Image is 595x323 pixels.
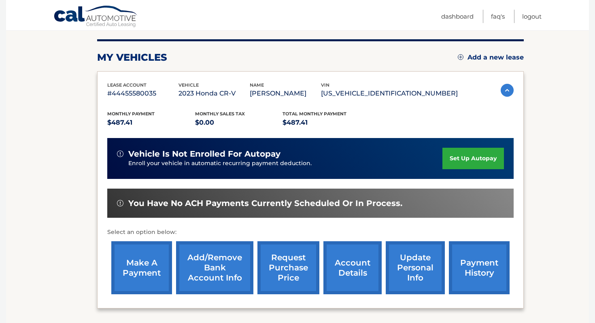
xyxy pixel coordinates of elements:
a: account details [323,241,382,294]
a: FAQ's [491,10,505,23]
p: Select an option below: [107,227,514,237]
span: lease account [107,82,147,88]
h2: my vehicles [97,51,167,64]
p: $487.41 [283,117,370,128]
img: alert-white.svg [117,200,123,206]
a: update personal info [386,241,445,294]
span: Monthly Payment [107,111,155,117]
span: You have no ACH payments currently scheduled or in process. [128,198,402,208]
span: vehicle is not enrolled for autopay [128,149,280,159]
a: payment history [449,241,510,294]
a: make a payment [111,241,172,294]
span: vin [321,82,329,88]
img: accordion-active.svg [501,84,514,97]
span: name [250,82,264,88]
p: [PERSON_NAME] [250,88,321,99]
p: [US_VEHICLE_IDENTIFICATION_NUMBER] [321,88,458,99]
a: Cal Automotive [53,5,138,29]
a: Dashboard [441,10,474,23]
a: Add a new lease [458,53,524,62]
p: 2023 Honda CR-V [178,88,250,99]
span: vehicle [178,82,199,88]
a: request purchase price [257,241,319,294]
a: set up autopay [442,148,504,169]
img: alert-white.svg [117,151,123,157]
p: #44455580035 [107,88,178,99]
p: $487.41 [107,117,195,128]
span: Monthly sales Tax [195,111,245,117]
a: Add/Remove bank account info [176,241,253,294]
span: Total Monthly Payment [283,111,346,117]
img: add.svg [458,54,463,60]
p: $0.00 [195,117,283,128]
p: Enroll your vehicle in automatic recurring payment deduction. [128,159,442,168]
a: Logout [522,10,542,23]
